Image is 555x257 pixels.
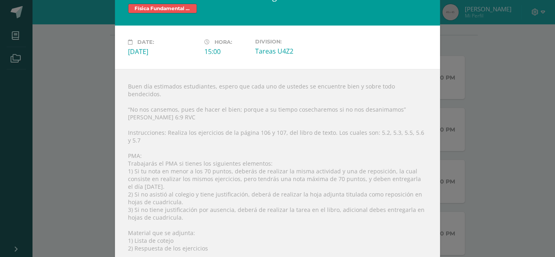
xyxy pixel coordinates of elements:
div: Tareas U4Z2 [255,47,325,56]
span: Hora: [215,39,232,45]
span: Física Fundamental Bas III [128,4,197,13]
span: Date: [137,39,154,45]
div: 15:00 [204,47,249,56]
label: Division: [255,39,325,45]
div: [DATE] [128,47,198,56]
